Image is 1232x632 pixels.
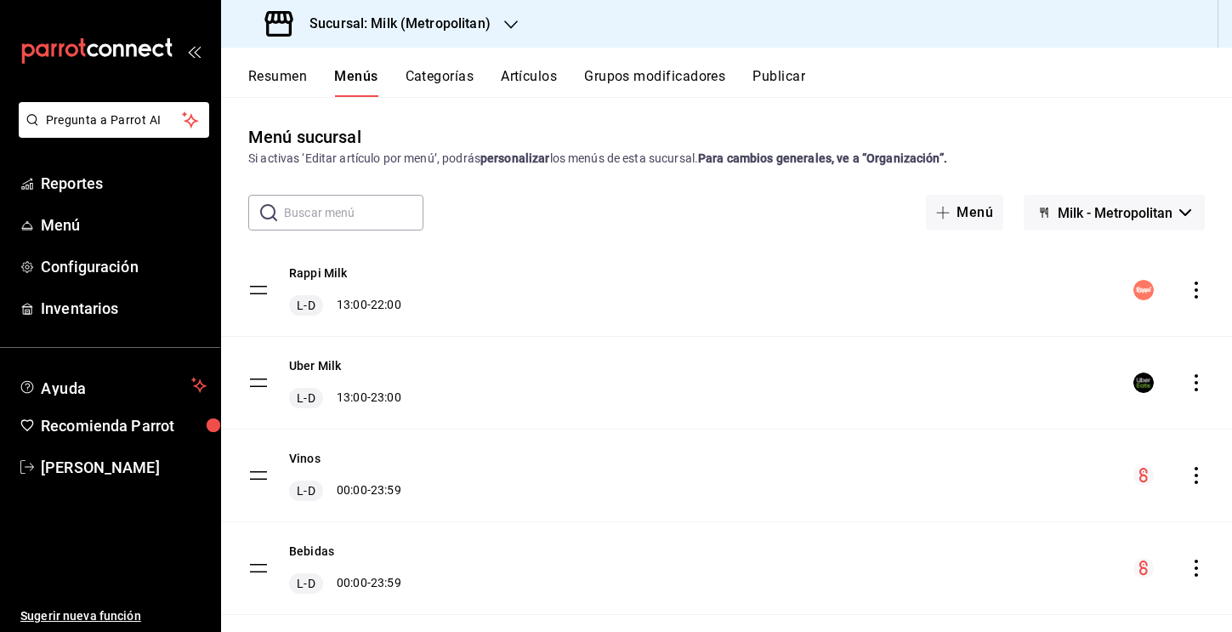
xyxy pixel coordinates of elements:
[1188,467,1205,484] button: actions
[41,214,207,236] span: Menú
[248,68,1232,97] div: navigation tabs
[293,297,318,314] span: L-D
[289,388,401,408] div: 13:00 - 23:00
[41,456,207,479] span: [PERSON_NAME]
[293,575,318,592] span: L-D
[1188,282,1205,299] button: actions
[41,414,207,437] span: Recomienda Parrot
[1188,374,1205,391] button: actions
[926,195,1003,231] button: Menú
[289,295,401,316] div: 13:00 - 22:00
[289,450,321,467] button: Vinos
[248,373,269,393] button: drag
[248,465,269,486] button: drag
[289,265,348,282] button: Rappi Milk
[248,68,307,97] button: Resumen
[752,68,805,97] button: Publicar
[248,280,269,300] button: drag
[296,14,491,34] h3: Sucursal: Milk (Metropolitan)
[248,150,1205,168] div: Si activas ‘Editar artículo por menú’, podrás los menús de esta sucursal.
[698,151,947,165] strong: Para cambios generales, ve a “Organización”.
[501,68,557,97] button: Artículos
[12,123,209,141] a: Pregunta a Parrot AI
[289,357,341,374] button: Uber Milk
[284,196,423,230] input: Buscar menú
[293,390,318,407] span: L-D
[480,151,550,165] strong: personalizar
[293,482,318,499] span: L-D
[1188,560,1205,577] button: actions
[41,297,207,320] span: Inventarios
[289,573,401,594] div: 00:00 - 23:59
[20,607,207,625] span: Sugerir nueva función
[289,543,334,560] button: Bebidas
[41,375,185,396] span: Ayuda
[248,558,269,578] button: drag
[187,44,201,58] button: open_drawer_menu
[1058,205,1172,221] span: Milk - Metropolitan
[334,68,378,97] button: Menús
[41,172,207,195] span: Reportes
[19,102,209,138] button: Pregunta a Parrot AI
[41,255,207,278] span: Configuración
[1024,195,1205,231] button: Milk - Metropolitan
[248,124,361,150] div: Menú sucursal
[289,481,401,501] div: 00:00 - 23:59
[406,68,474,97] button: Categorías
[584,68,725,97] button: Grupos modificadores
[46,111,183,129] span: Pregunta a Parrot AI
